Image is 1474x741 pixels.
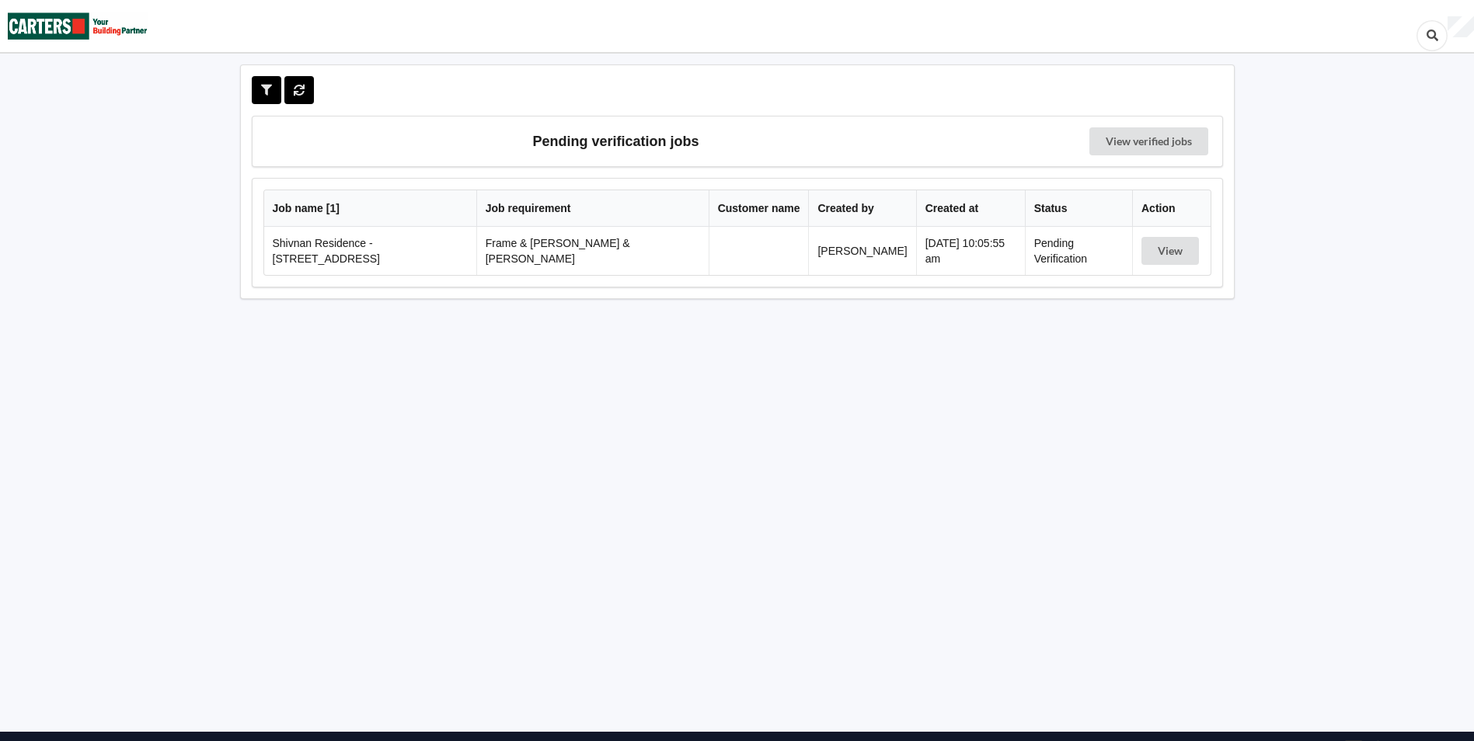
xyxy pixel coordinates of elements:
button: View [1141,237,1199,265]
h3: Pending verification jobs [263,127,969,155]
div: User Profile [1448,16,1474,38]
th: Action [1132,190,1211,227]
th: Status [1025,190,1132,227]
td: Shivnan Residence - [STREET_ADDRESS] [264,227,476,275]
th: Created by [808,190,915,227]
th: Job name [ 1 ] [264,190,476,227]
th: Created at [916,190,1025,227]
a: View verified jobs [1089,127,1208,155]
td: Pending Verification [1025,227,1132,275]
td: [PERSON_NAME] [808,227,915,275]
td: [DATE] 10:05:55 am [916,227,1025,275]
img: Carters [8,1,148,51]
td: Frame & [PERSON_NAME] & [PERSON_NAME] [476,227,709,275]
a: View [1141,245,1202,257]
th: Customer name [709,190,809,227]
th: Job requirement [476,190,709,227]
